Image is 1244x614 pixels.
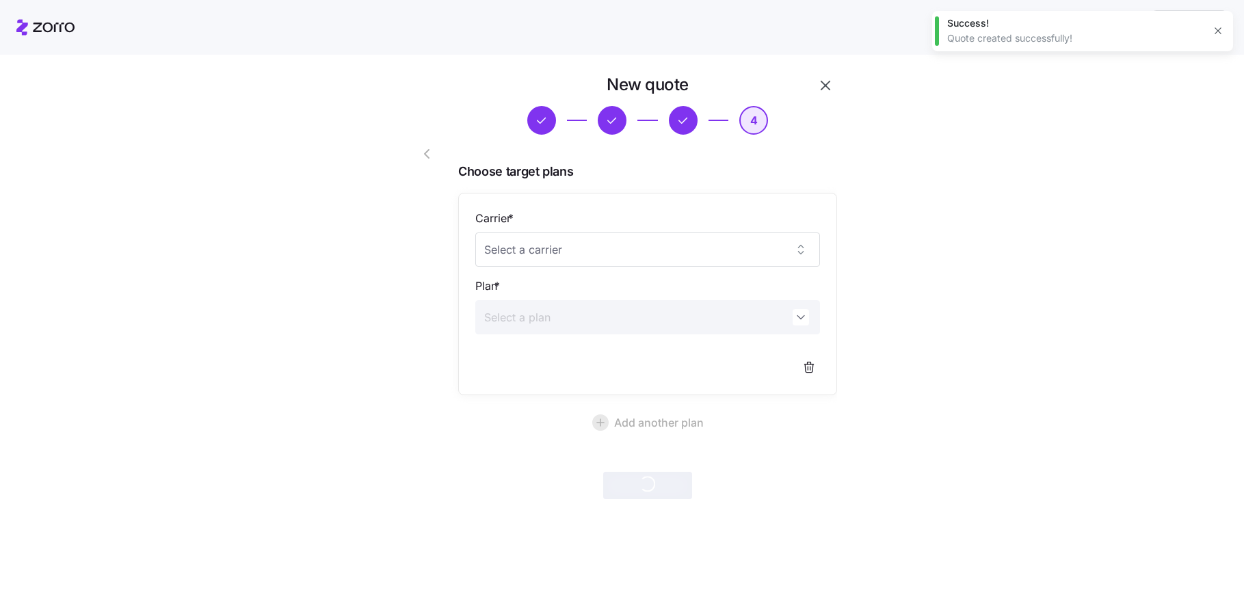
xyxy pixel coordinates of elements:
span: Choose target plans [458,162,837,182]
span: Add another plan [614,414,704,431]
label: Carrier [475,210,516,227]
button: 4 [739,106,768,135]
svg: add icon [592,414,609,431]
h1: New quote [607,74,689,95]
input: Select a plan [475,300,820,334]
div: Quote created successfully! [947,31,1203,45]
button: Add another plan [458,406,837,439]
div: Success! [947,16,1203,30]
label: Plan [475,278,503,295]
input: Select a carrier [475,232,820,267]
